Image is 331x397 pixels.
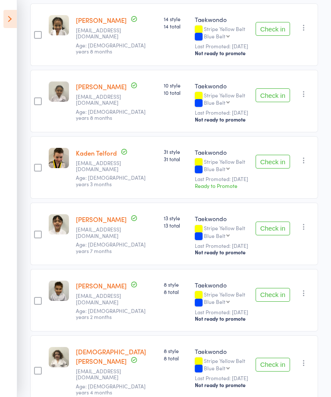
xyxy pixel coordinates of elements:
div: Taekwondo [195,281,249,289]
small: megzdang@gmail.com [76,293,132,305]
span: 14 style [164,15,188,22]
a: [PERSON_NAME] [76,82,127,91]
img: image1651877935.png [49,347,69,367]
span: 14 total [164,22,188,30]
div: Taekwondo [195,15,249,24]
span: 10 style [164,81,188,89]
small: Last Promoted: [DATE] [195,243,249,249]
small: Last Promoted: [DATE] [195,176,249,182]
a: [DEMOGRAPHIC_DATA][PERSON_NAME] [76,347,146,366]
a: [PERSON_NAME] [76,281,127,290]
span: 13 total [164,222,188,229]
div: Stripe Yellow Belt [195,225,249,240]
small: danibroek@gmail.com [76,368,132,381]
span: Age: [DEMOGRAPHIC_DATA] years 3 months [76,174,146,187]
div: Taekwondo [195,214,249,223]
small: Last Promoted: [DATE] [195,109,249,116]
span: 13 style [164,214,188,222]
div: Blue Belt [204,299,225,304]
div: Blue Belt [204,233,225,238]
span: 31 total [164,155,188,163]
a: [PERSON_NAME] [76,215,127,224]
button: Check in [256,22,290,36]
div: Taekwondo [195,81,249,90]
img: image1644614737.png [49,15,69,35]
div: Taekwondo [195,148,249,156]
small: Last Promoted: [DATE] [195,309,249,315]
small: gladysjoy_villanueva@yahoo.com.au [76,27,132,40]
div: Not ready to promote [195,315,249,322]
span: 8 style [164,347,188,354]
div: Blue Belt [204,100,225,105]
small: evantelford@me.com [76,160,132,172]
div: Stripe Yellow Belt [195,92,249,107]
div: Blue Belt [204,33,225,39]
small: Last Promoted: [DATE] [195,43,249,49]
span: 8 style [164,281,188,288]
button: Check in [256,222,290,235]
div: Stripe Yellow Belt [195,26,249,41]
img: image1706913480.png [49,81,69,102]
img: image1723248139.png [49,214,69,234]
button: Check in [256,155,290,169]
button: Check in [256,288,290,302]
div: Ready to Promote [195,182,249,189]
span: 10 total [164,89,188,96]
a: Kaden Telford [76,148,117,157]
span: 31 style [164,148,188,155]
small: Dawness@gmail.com [76,94,132,106]
div: Not ready to promote [195,381,249,388]
span: Age: [DEMOGRAPHIC_DATA] years 4 months [76,382,146,396]
div: Not ready to promote [195,50,249,56]
div: Stripe Yellow Belt [195,358,249,372]
div: Not ready to promote [195,116,249,123]
img: image1706676705.png [49,148,69,168]
div: Stripe Yellow Belt [195,291,249,306]
div: Blue Belt [204,365,225,371]
span: Age: [DEMOGRAPHIC_DATA] years 2 months [76,307,146,320]
a: [PERSON_NAME] [76,16,127,25]
img: image1729292680.png [49,281,69,301]
button: Check in [256,88,290,102]
span: 8 total [164,288,188,295]
span: Age: [DEMOGRAPHIC_DATA] years 8 months [76,41,146,55]
button: Check in [256,358,290,372]
small: Last Promoted: [DATE] [195,375,249,381]
small: sweetpum@gmail.com [76,226,132,239]
span: 8 total [164,354,188,362]
div: Stripe Yellow Belt [195,159,249,173]
div: Not ready to promote [195,249,249,256]
div: Taekwondo [195,347,249,356]
div: Blue Belt [204,166,225,172]
span: Age: [DEMOGRAPHIC_DATA] years 8 months [76,108,146,121]
span: Age: [DEMOGRAPHIC_DATA] years 7 months [76,241,146,254]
